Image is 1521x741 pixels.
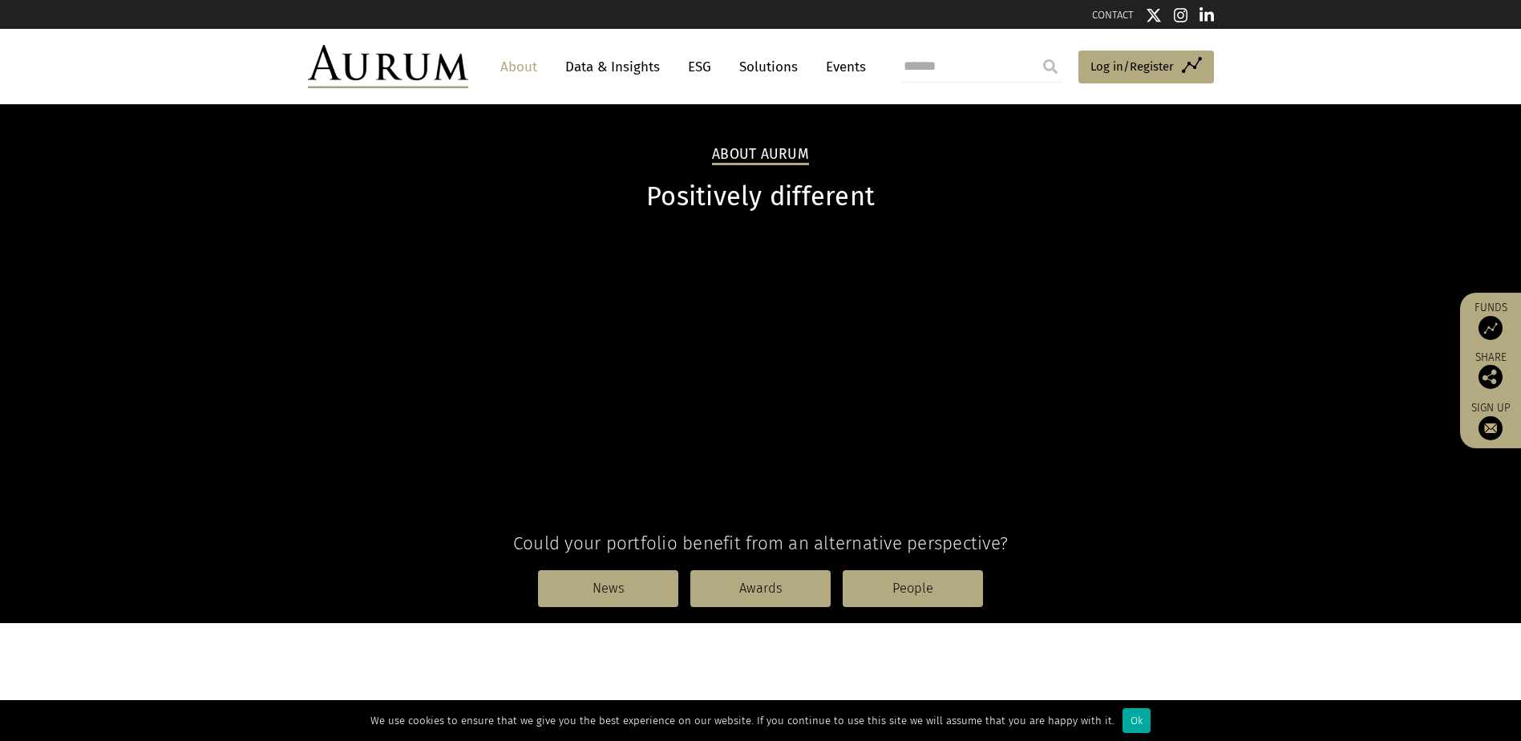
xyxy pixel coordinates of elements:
[1468,352,1513,389] div: Share
[1199,7,1214,23] img: Linkedin icon
[1078,51,1214,84] a: Log in/Register
[731,52,806,82] a: Solutions
[492,52,545,82] a: About
[1092,9,1134,21] a: CONTACT
[1146,7,1162,23] img: Twitter icon
[690,570,831,607] a: Awards
[1468,401,1513,440] a: Sign up
[538,570,678,607] a: News
[843,570,983,607] a: People
[712,146,809,165] h2: About Aurum
[818,52,866,82] a: Events
[680,52,719,82] a: ESG
[1468,301,1513,340] a: Funds
[1174,7,1188,23] img: Instagram icon
[1123,708,1151,733] div: Ok
[308,181,1214,213] h1: Positively different
[308,532,1214,554] h4: Could your portfolio benefit from an alternative perspective?
[1479,316,1503,340] img: Access Funds
[1479,365,1503,389] img: Share this post
[1034,51,1066,83] input: Submit
[557,52,668,82] a: Data & Insights
[1090,57,1174,76] span: Log in/Register
[1479,416,1503,440] img: Sign up to our newsletter
[308,45,468,88] img: Aurum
